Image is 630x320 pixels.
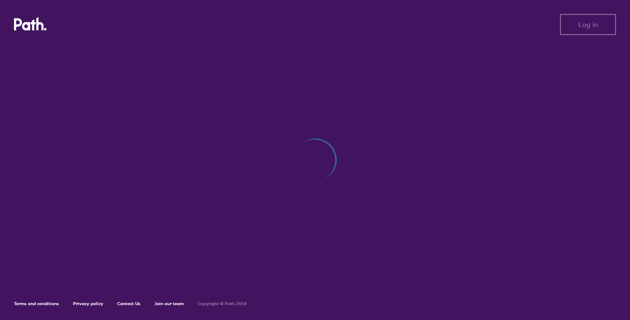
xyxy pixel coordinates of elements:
button: Log in [560,14,616,35]
span: Log in [578,21,598,28]
a: Join our team [154,301,184,306]
a: Terms and conditions [14,301,59,306]
a: Contact Us [117,301,140,306]
a: Privacy policy [73,301,103,306]
h6: Copyright © Path 2018 [198,301,247,306]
